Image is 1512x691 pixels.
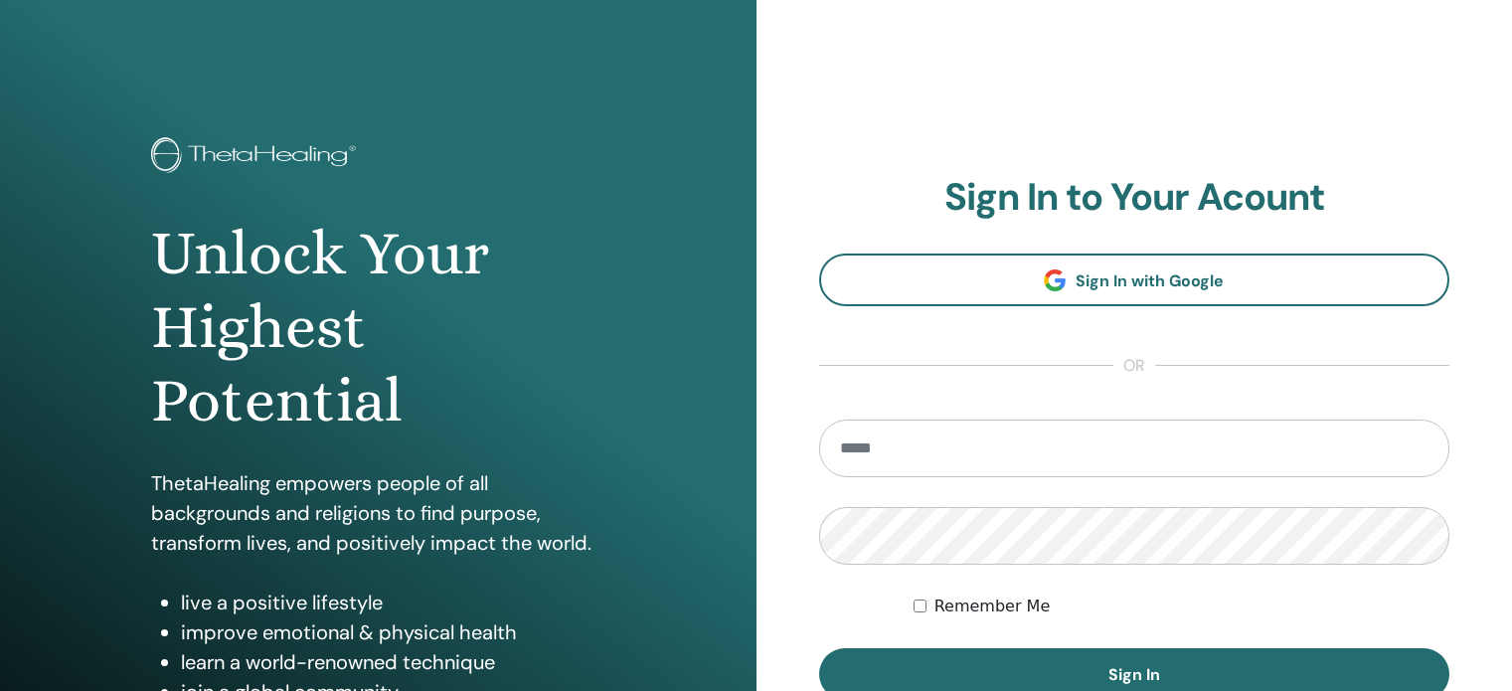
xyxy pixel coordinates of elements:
[1076,270,1224,291] span: Sign In with Google
[819,254,1450,306] a: Sign In with Google
[181,647,605,677] li: learn a world-renowned technique
[819,175,1450,221] h2: Sign In to Your Acount
[934,595,1051,618] label: Remember Me
[151,468,605,558] p: ThetaHealing empowers people of all backgrounds and religions to find purpose, transform lives, a...
[181,588,605,617] li: live a positive lifestyle
[1108,664,1160,685] span: Sign In
[1113,354,1155,378] span: or
[151,217,605,438] h1: Unlock Your Highest Potential
[181,617,605,647] li: improve emotional & physical health
[914,595,1449,618] div: Keep me authenticated indefinitely or until I manually logout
